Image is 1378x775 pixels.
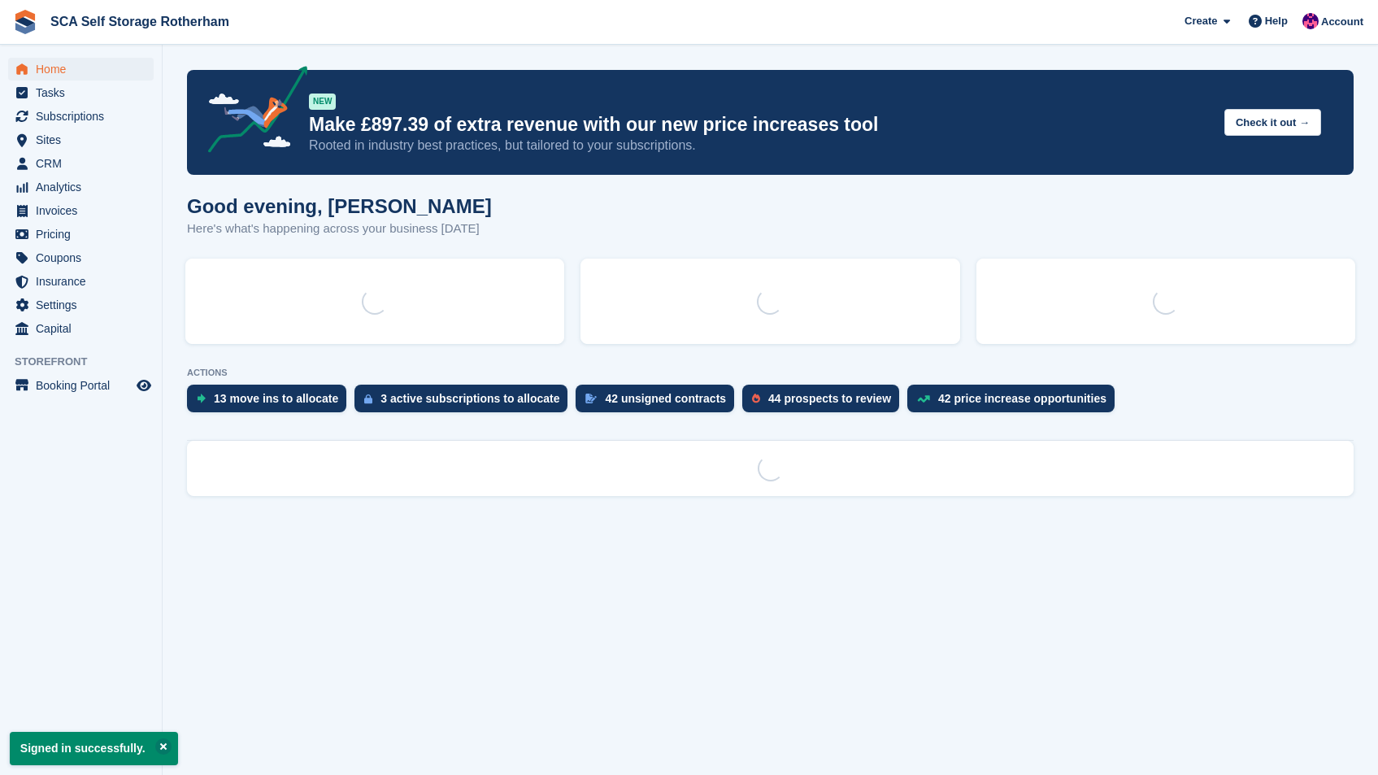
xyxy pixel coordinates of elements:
a: SCA Self Storage Rotherham [44,8,236,35]
a: 3 active subscriptions to allocate [354,385,576,420]
span: Tasks [36,81,133,104]
p: Rooted in industry best practices, but tailored to your subscriptions. [309,137,1211,155]
p: Make £897.39 of extra revenue with our new price increases tool [309,113,1211,137]
img: price_increase_opportunities-93ffe204e8149a01c8c9dc8f82e8f89637d9d84a8eef4429ea346261dce0b2c0.svg [917,395,930,403]
a: menu [8,223,154,246]
div: 44 prospects to review [768,392,891,405]
a: menu [8,270,154,293]
h1: Good evening, [PERSON_NAME] [187,195,492,217]
span: Coupons [36,246,133,269]
span: Home [36,58,133,81]
img: stora-icon-8386f47178a22dfd0bd8f6a31ec36ba5ce8667c1dd55bd0f319d3a0aa187defe.svg [13,10,37,34]
a: menu [8,294,154,316]
span: Storefront [15,354,162,370]
a: menu [8,105,154,128]
a: menu [8,374,154,397]
span: Analytics [36,176,133,198]
p: Here's what's happening across your business [DATE] [187,220,492,238]
a: 13 move ins to allocate [187,385,354,420]
img: move_ins_to_allocate_icon-fdf77a2bb77ea45bf5b3d319d69a93e2d87916cf1d5bf7949dd705db3b84f3ca.svg [197,394,206,403]
img: price-adjustments-announcement-icon-8257ccfd72463d97f412b2fc003d46551f7dbcb40ab6d574587a9cd5c0d94... [194,66,308,159]
span: Capital [36,317,133,340]
img: contract_signature_icon-13c848040528278c33f63329250d36e43548de30e8caae1d1a13099fd9432cc5.svg [585,394,597,403]
img: Sam Chapman [1302,13,1319,29]
a: menu [8,199,154,222]
span: Account [1321,14,1363,30]
img: active_subscription_to_allocate_icon-d502201f5373d7db506a760aba3b589e785aa758c864c3986d89f69b8ff3... [364,394,372,404]
a: Preview store [134,376,154,395]
p: Signed in successfully. [10,732,178,765]
div: 42 price increase opportunities [938,392,1106,405]
p: ACTIONS [187,368,1354,378]
span: Help [1265,13,1288,29]
a: menu [8,152,154,175]
span: CRM [36,152,133,175]
div: 3 active subscriptions to allocate [380,392,559,405]
button: Check it out → [1224,109,1321,136]
a: 42 unsigned contracts [576,385,742,420]
div: 42 unsigned contracts [605,392,726,405]
span: Settings [36,294,133,316]
span: Booking Portal [36,374,133,397]
span: Sites [36,128,133,151]
span: Insurance [36,270,133,293]
div: NEW [309,94,336,110]
div: 13 move ins to allocate [214,392,338,405]
a: menu [8,176,154,198]
span: Pricing [36,223,133,246]
a: 44 prospects to review [742,385,907,420]
a: menu [8,317,154,340]
a: menu [8,58,154,81]
span: Subscriptions [36,105,133,128]
a: menu [8,81,154,104]
a: menu [8,128,154,151]
span: Create [1185,13,1217,29]
a: menu [8,246,154,269]
a: 42 price increase opportunities [907,385,1123,420]
span: Invoices [36,199,133,222]
img: prospect-51fa495bee0391a8d652442698ab0144808aea92771e9ea1ae160a38d050c398.svg [752,394,760,403]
